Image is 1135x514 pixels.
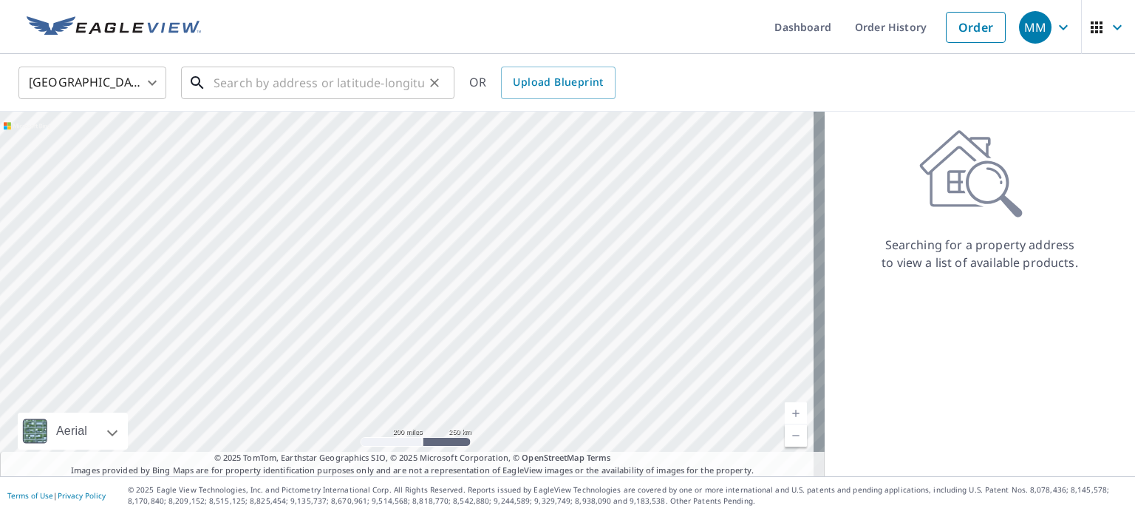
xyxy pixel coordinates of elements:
[469,67,616,99] div: OR
[18,62,166,104] div: [GEOGRAPHIC_DATA]
[7,491,106,500] p: |
[214,62,424,104] input: Search by address or latitude-longitude
[587,452,611,463] a: Terms
[501,67,615,99] a: Upload Blueprint
[513,73,603,92] span: Upload Blueprint
[785,425,807,447] a: Current Level 5, Zoom Out
[785,402,807,425] a: Current Level 5, Zoom In
[946,12,1006,43] a: Order
[7,490,53,501] a: Terms of Use
[52,413,92,450] div: Aerial
[18,413,128,450] div: Aerial
[58,490,106,501] a: Privacy Policy
[214,452,611,464] span: © 2025 TomTom, Earthstar Geographics SIO, © 2025 Microsoft Corporation, ©
[522,452,584,463] a: OpenStreetMap
[424,72,445,93] button: Clear
[27,16,201,38] img: EV Logo
[128,484,1128,507] p: © 2025 Eagle View Technologies, Inc. and Pictometry International Corp. All Rights Reserved. Repo...
[881,236,1079,271] p: Searching for a property address to view a list of available products.
[1019,11,1052,44] div: MM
